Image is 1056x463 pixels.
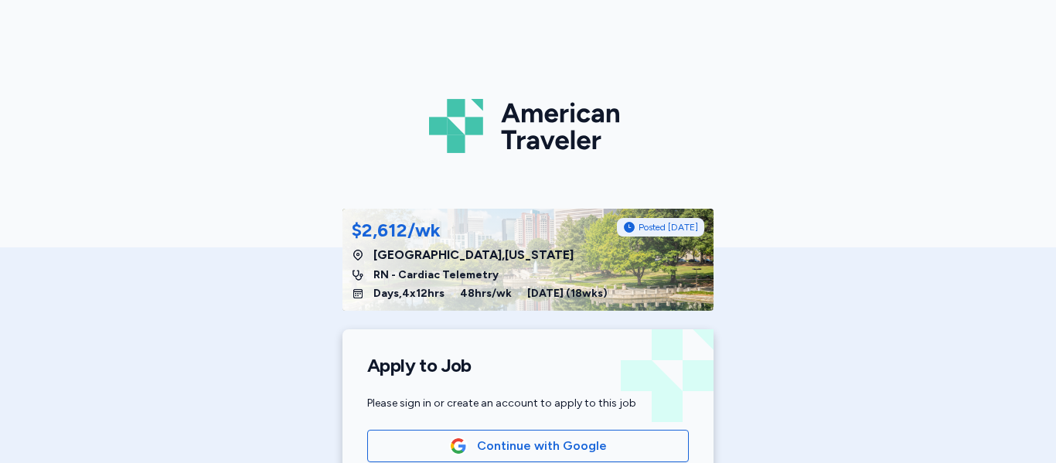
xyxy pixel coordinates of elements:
img: Logo [429,93,627,159]
span: RN - Cardiac Telemetry [373,267,499,283]
div: $2,612/wk [352,218,441,243]
h1: Apply to Job [367,354,689,377]
span: [DATE] ( 18 wks) [527,286,608,301]
div: Please sign in or create an account to apply to this job [367,396,689,411]
span: Continue with Google [477,437,607,455]
span: 48 hrs/wk [460,286,512,301]
span: Days , 4 x 12 hrs [373,286,445,301]
img: Google Logo [450,437,467,454]
span: Posted [DATE] [639,221,698,233]
button: Google LogoContinue with Google [367,430,689,462]
span: [GEOGRAPHIC_DATA] , [US_STATE] [373,246,574,264]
